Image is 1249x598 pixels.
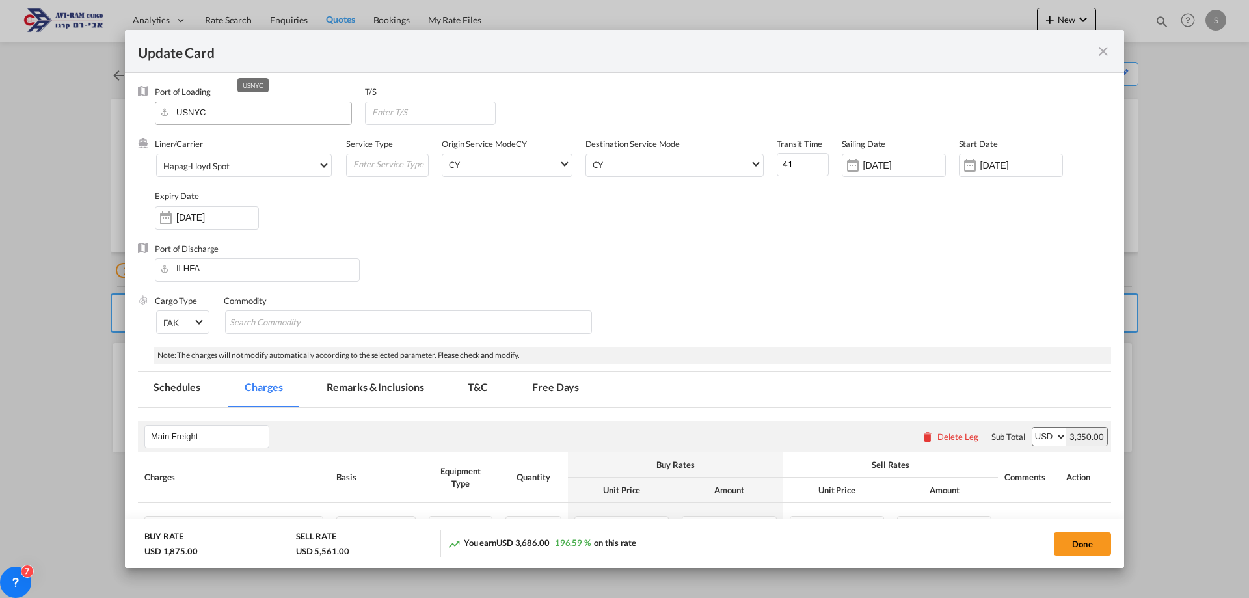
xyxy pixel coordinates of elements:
div: Sub Total [991,431,1025,442]
md-pagination-wrapper: Use the left and right arrow keys to navigate between tabs [138,372,608,407]
label: Service Type [346,139,393,149]
label: Port of Loading [155,87,211,97]
div: Buy Rates [574,459,777,470]
div: 3,350.00 [1066,428,1107,446]
div: Hapag-Lloyd Spot [163,161,229,171]
button: Delete Leg [921,431,978,442]
span: USD 3,686.00 [496,537,550,548]
label: Commodity [224,295,267,306]
md-dialog: Update CardPort of ... [125,30,1124,568]
input: 3350 [827,517,883,536]
div: Sell Rates [790,459,992,470]
input: Enter Service Type [352,154,428,174]
input: Enter Port of Loading [161,102,351,122]
input: Start Date [980,160,1062,170]
div: CY [593,159,604,170]
div: SELL RATE [296,530,336,545]
label: Start Date [959,139,998,149]
label: T/S [365,87,377,97]
th: Unit Price [568,478,675,503]
label: Port of Discharge [155,243,219,254]
div: USNYC [243,78,264,92]
div: FAK [163,318,179,328]
md-select: Select Liner: Hapag-Lloyd Spot [156,154,332,177]
img: cargo.png [138,295,148,305]
md-select: Select Origin Service Mode: CY [448,154,572,173]
div: USD 5,561.00 [296,545,349,557]
label: Destination Service Mode [585,139,680,149]
md-tab-item: T&C [452,372,504,407]
label: Cargo Type [155,295,197,306]
input: Enter T/S [371,102,496,122]
div: per equipment [336,516,416,539]
div: Charges [144,471,323,483]
md-chips-wrap: Chips container with autocompletion. Enter the text area, type text to search, and then use the u... [225,310,592,334]
input: Enter Port of Discharge [161,259,359,279]
div: You earn on this rate [448,537,636,550]
input: Expiry Date [176,212,258,223]
label: Expiry Date [155,191,199,201]
md-icon: icon-plus-circle-outline green-400-fg [1084,516,1097,529]
label: Liner/Carrier [155,139,203,149]
input: Leg Name [151,427,269,446]
label: Transit Time [777,139,823,149]
div: CY [442,138,585,190]
div: Update Card [138,43,1095,59]
div: USD 1,875.00 [144,545,201,557]
div: Delete Leg [937,431,978,442]
th: Action [1060,452,1111,503]
div: Equipment Type [429,465,492,489]
md-icon: icon-close fg-AAA8AD m-0 pointer [1095,44,1111,59]
th: Amount [675,478,783,503]
md-select: Select Destination Service Mode: CY [591,154,763,173]
md-icon: icon-minus-circle-outline red-400-fg [1066,516,1079,529]
input: Search Commodity [230,312,349,333]
div: CY [449,159,460,170]
button: Done [1054,532,1111,556]
md-select: Select Cargo type: FAK [156,310,209,334]
th: Amount [891,478,998,503]
md-tab-item: Charges [229,372,298,407]
md-tab-item: Remarks & Inclusions [311,372,439,407]
input: 0 [777,153,829,176]
th: Comments [998,452,1059,503]
div: BUY RATE [144,530,183,545]
input: Select Date [863,160,945,170]
md-icon: icon-delete [921,430,934,443]
md-icon: icon-trending-up [448,537,461,550]
span: 196.59 % [555,537,591,548]
md-tab-item: Schedules [138,372,216,407]
md-tab-item: Free Days [517,372,595,407]
div: Quantity [505,471,561,483]
div: Note: The charges will not modify automatically according to the selected parameter. Please check... [154,347,1111,364]
th: Unit Price [783,478,891,503]
div: Basic Ocean Freight [150,517,276,532]
div: Basis [336,471,416,483]
label: Sailing Date [842,139,886,149]
label: Origin Service Mode [442,139,516,149]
